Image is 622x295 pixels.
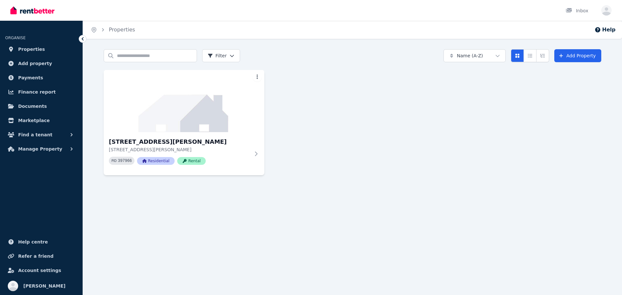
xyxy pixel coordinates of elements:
[18,238,48,246] span: Help centre
[104,70,264,175] a: 350 Mandalay Cct, Beveridge[STREET_ADDRESS][PERSON_NAME][STREET_ADDRESS][PERSON_NAME]PID 397966Re...
[137,157,175,165] span: Residential
[18,102,47,110] span: Documents
[18,74,43,82] span: Payments
[208,52,227,59] span: Filter
[109,27,135,33] a: Properties
[5,235,77,248] a: Help centre
[18,252,53,260] span: Refer a friend
[18,131,52,139] span: Find a tenant
[177,157,206,165] span: Rental
[5,250,77,263] a: Refer a friend
[5,36,26,40] span: ORGANISE
[118,159,132,163] code: 397966
[524,49,536,62] button: Compact list view
[18,117,50,124] span: Marketplace
[253,73,262,82] button: More options
[554,49,601,62] a: Add Property
[5,57,77,70] a: Add property
[18,267,61,274] span: Account settings
[511,49,524,62] button: Card view
[457,52,483,59] span: Name (A-Z)
[202,49,240,62] button: Filter
[5,100,77,113] a: Documents
[18,88,56,96] span: Finance report
[594,26,616,34] button: Help
[109,137,250,146] h3: [STREET_ADDRESS][PERSON_NAME]
[5,71,77,84] a: Payments
[104,70,264,132] img: 350 Mandalay Cct, Beveridge
[111,159,117,163] small: PID
[23,282,65,290] span: [PERSON_NAME]
[10,6,54,15] img: RentBetter
[83,21,143,39] nav: Breadcrumb
[18,45,45,53] span: Properties
[443,49,506,62] button: Name (A-Z)
[5,43,77,56] a: Properties
[109,146,250,153] p: [STREET_ADDRESS][PERSON_NAME]
[18,145,62,153] span: Manage Property
[5,142,77,155] button: Manage Property
[536,49,549,62] button: Expanded list view
[5,85,77,98] a: Finance report
[5,264,77,277] a: Account settings
[566,7,588,14] div: Inbox
[18,60,52,67] span: Add property
[5,114,77,127] a: Marketplace
[5,128,77,141] button: Find a tenant
[511,49,549,62] div: View options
